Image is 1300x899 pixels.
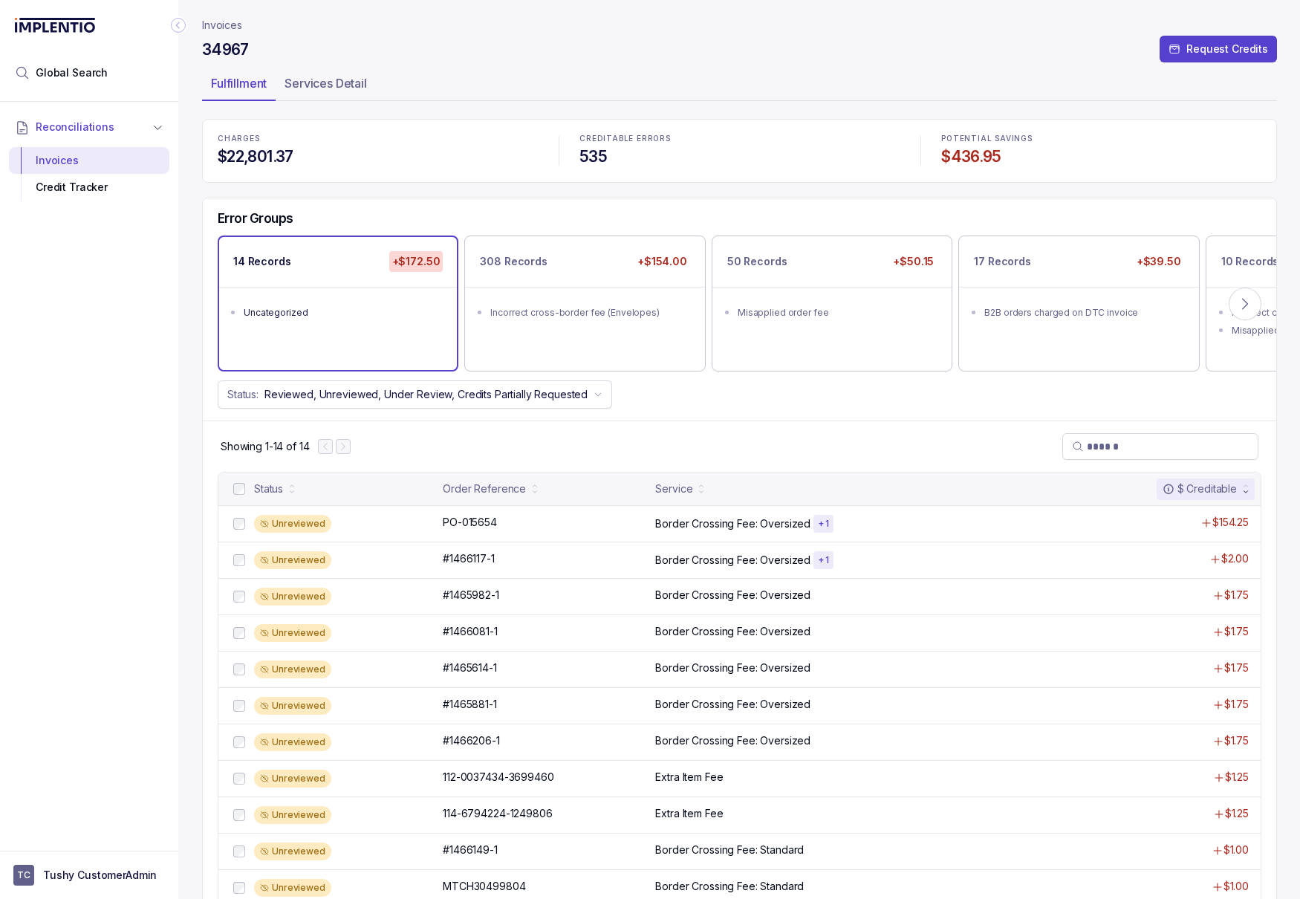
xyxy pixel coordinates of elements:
[1224,588,1249,603] p: $1.75
[655,733,810,748] p: Border Crossing Fee: Oversized
[227,387,259,402] p: Status:
[9,144,169,204] div: Reconciliations
[443,733,500,748] p: #1466206-1
[818,518,829,530] p: + 1
[254,733,331,751] div: Unreviewed
[1212,515,1249,530] p: $154.25
[1224,661,1249,675] p: $1.75
[655,843,804,857] p: Border Crossing Fee: Standard
[254,515,331,533] div: Unreviewed
[254,481,283,496] div: Status
[169,16,187,34] div: Collapse Icon
[389,251,443,272] p: +$172.50
[443,481,526,496] div: Order Reference
[221,439,309,454] p: Showing 1-14 of 14
[1225,770,1249,785] p: $1.25
[254,624,331,642] div: Unreviewed
[202,39,249,60] h4: 34967
[443,661,497,675] p: #1465614-1
[221,439,309,454] div: Remaining page entries
[490,305,688,320] div: Incorrect cross-border fee (Envelopes)
[443,588,499,603] p: #1465982-1
[276,71,376,101] li: Tab Services Detail
[13,865,34,886] span: User initials
[443,806,552,821] p: 114-6794224-1249806
[254,879,331,897] div: Unreviewed
[9,111,169,143] button: Reconciliations
[1223,879,1249,894] p: $1.00
[974,254,1031,269] p: 17 Records
[218,134,538,143] p: CHARGES
[254,806,331,824] div: Unreviewed
[233,483,245,495] input: checkbox-checkbox
[218,146,538,167] h4: $22,801.37
[634,251,690,272] p: +$154.00
[1134,251,1184,272] p: +$39.50
[727,254,787,269] p: 50 Records
[233,882,245,894] input: checkbox-checkbox
[233,773,245,785] input: checkbox-checkbox
[36,65,108,80] span: Global Search
[941,146,1261,167] h4: $436.95
[1186,42,1268,56] p: Request Credits
[443,515,497,530] p: PO-015654
[218,210,293,227] h5: Error Groups
[264,387,588,402] p: Reviewed, Unreviewed, Under Review, Credits Partially Requested
[655,770,723,785] p: Extra Item Fee
[655,697,810,712] p: Border Crossing Fee: Oversized
[1221,254,1279,269] p: 10 Records
[890,251,937,272] p: +$50.15
[233,700,245,712] input: checkbox-checkbox
[233,663,245,675] input: checkbox-checkbox
[655,661,810,675] p: Border Crossing Fee: Oversized
[443,697,497,712] p: #1465881-1
[579,146,900,167] h4: 535
[233,846,245,857] input: checkbox-checkbox
[13,865,165,886] button: User initialsTushy CustomerAdmin
[443,770,553,785] p: 112-0037434-3699460
[233,254,291,269] p: 14 Records
[480,254,547,269] p: 308 Records
[21,174,157,201] div: Credit Tracker
[233,736,245,748] input: checkbox-checkbox
[1163,481,1237,496] div: $ Creditable
[655,516,810,531] p: Border Crossing Fee: Oversized
[1224,733,1249,748] p: $1.75
[1224,624,1249,639] p: $1.75
[738,305,935,320] div: Misapplied order fee
[655,481,692,496] div: Service
[211,74,267,92] p: Fulfillment
[818,554,829,566] p: + 1
[233,554,245,566] input: checkbox-checkbox
[218,380,612,409] button: Status:Reviewed, Unreviewed, Under Review, Credits Partially Requested
[233,627,245,639] input: checkbox-checkbox
[254,770,331,788] div: Unreviewed
[254,843,331,860] div: Unreviewed
[443,879,525,894] p: MTCH30499804
[984,305,1182,320] div: B2B orders charged on DTC invoice
[254,588,331,606] div: Unreviewed
[244,305,441,320] div: Uncategorized
[233,591,245,603] input: checkbox-checkbox
[285,74,367,92] p: Services Detail
[443,624,498,639] p: #1466081-1
[655,806,723,821] p: Extra Item Fee
[202,71,276,101] li: Tab Fulfillment
[233,518,245,530] input: checkbox-checkbox
[254,697,331,715] div: Unreviewed
[202,18,242,33] nav: breadcrumb
[655,624,810,639] p: Border Crossing Fee: Oversized
[36,120,114,134] span: Reconciliations
[254,661,331,678] div: Unreviewed
[941,134,1261,143] p: POTENTIAL SAVINGS
[655,879,804,894] p: Border Crossing Fee: Standard
[1224,697,1249,712] p: $1.75
[579,134,900,143] p: CREDITABLE ERRORS
[443,551,495,566] p: #1466117-1
[202,18,242,33] a: Invoices
[202,71,1277,101] ul: Tab Group
[254,551,331,569] div: Unreviewed
[21,147,157,174] div: Invoices
[1221,551,1249,566] p: $2.00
